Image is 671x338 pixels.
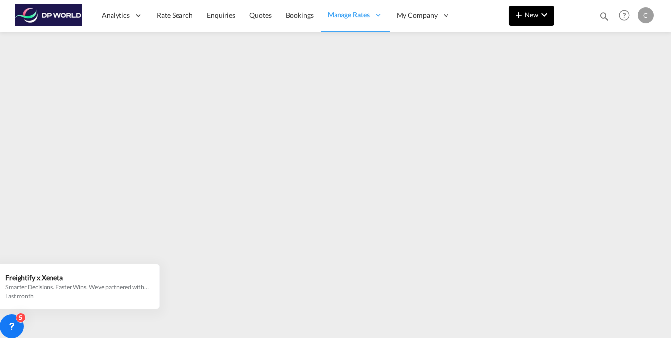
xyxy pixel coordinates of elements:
div: icon-magnify [599,11,610,26]
span: Help [616,7,633,24]
button: icon-plus 400-fgNewicon-chevron-down [509,6,554,26]
span: Enquiries [207,11,235,19]
span: My Company [397,10,438,20]
div: C [638,7,654,23]
span: Quotes [249,11,271,19]
span: Analytics [102,10,130,20]
span: Rate Search [157,11,193,19]
md-icon: icon-plus 400-fg [513,9,525,21]
span: New [513,11,550,19]
md-icon: icon-magnify [599,11,610,22]
img: c08ca190194411f088ed0f3ba295208c.png [15,4,82,27]
span: Manage Rates [328,10,370,20]
div: Help [616,7,638,25]
span: Bookings [286,11,314,19]
md-icon: icon-chevron-down [538,9,550,21]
